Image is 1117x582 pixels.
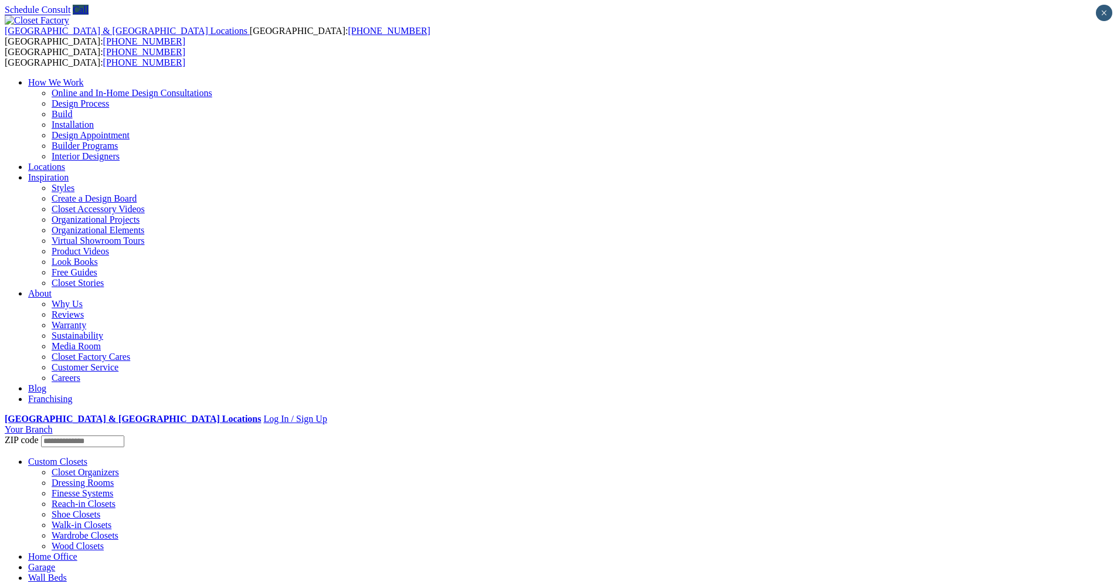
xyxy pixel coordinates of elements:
a: Walk-in Closets [52,520,111,530]
a: Installation [52,120,94,130]
a: Builder Programs [52,141,118,151]
a: Virtual Showroom Tours [52,236,145,246]
a: Media Room [52,341,101,351]
a: Create a Design Board [52,193,137,203]
a: [GEOGRAPHIC_DATA] & [GEOGRAPHIC_DATA] Locations [5,414,261,424]
a: Warranty [52,320,86,330]
a: Customer Service [52,362,118,372]
a: Look Books [52,257,98,267]
a: Custom Closets [28,457,87,467]
a: [PHONE_NUMBER] [103,36,185,46]
a: Blog [28,383,46,393]
a: [PHONE_NUMBER] [103,47,185,57]
a: Reviews [52,309,84,319]
a: Build [52,109,73,119]
a: Reach-in Closets [52,499,116,509]
a: Organizational Projects [52,215,140,224]
a: Careers [52,373,80,383]
input: Enter your Zip code [41,435,124,447]
a: [PHONE_NUMBER] [348,26,430,36]
a: Free Guides [52,267,97,277]
a: Design Process [52,98,109,108]
a: Design Appointment [52,130,130,140]
button: Close [1096,5,1112,21]
span: ZIP code [5,435,39,445]
a: Franchising [28,394,73,404]
a: Organizational Elements [52,225,144,235]
a: Call [73,5,89,15]
a: Your Branch [5,424,52,434]
a: [PHONE_NUMBER] [103,57,185,67]
a: Online and In-Home Design Consultations [52,88,212,98]
span: [GEOGRAPHIC_DATA] & [GEOGRAPHIC_DATA] Locations [5,26,247,36]
a: Closet Stories [52,278,104,288]
span: [GEOGRAPHIC_DATA]: [GEOGRAPHIC_DATA]: [5,26,430,46]
a: Garage [28,562,55,572]
a: Dressing Rooms [52,478,114,488]
a: Styles [52,183,74,193]
a: Schedule Consult [5,5,70,15]
a: Log In / Sign Up [263,414,327,424]
a: Wood Closets [52,541,104,551]
a: Closet Accessory Videos [52,204,145,214]
a: Interior Designers [52,151,120,161]
a: Shoe Closets [52,509,100,519]
a: About [28,288,52,298]
a: Sustainability [52,331,103,341]
a: Home Office [28,552,77,561]
a: [GEOGRAPHIC_DATA] & [GEOGRAPHIC_DATA] Locations [5,26,250,36]
a: Closet Factory Cares [52,352,130,362]
a: Locations [28,162,65,172]
a: Closet Organizers [52,467,119,477]
a: How We Work [28,77,84,87]
a: Why Us [52,299,83,309]
a: Wardrobe Closets [52,530,118,540]
img: Closet Factory [5,15,69,26]
a: Inspiration [28,172,69,182]
a: Product Videos [52,246,109,256]
a: Finesse Systems [52,488,113,498]
span: [GEOGRAPHIC_DATA]: [GEOGRAPHIC_DATA]: [5,47,185,67]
